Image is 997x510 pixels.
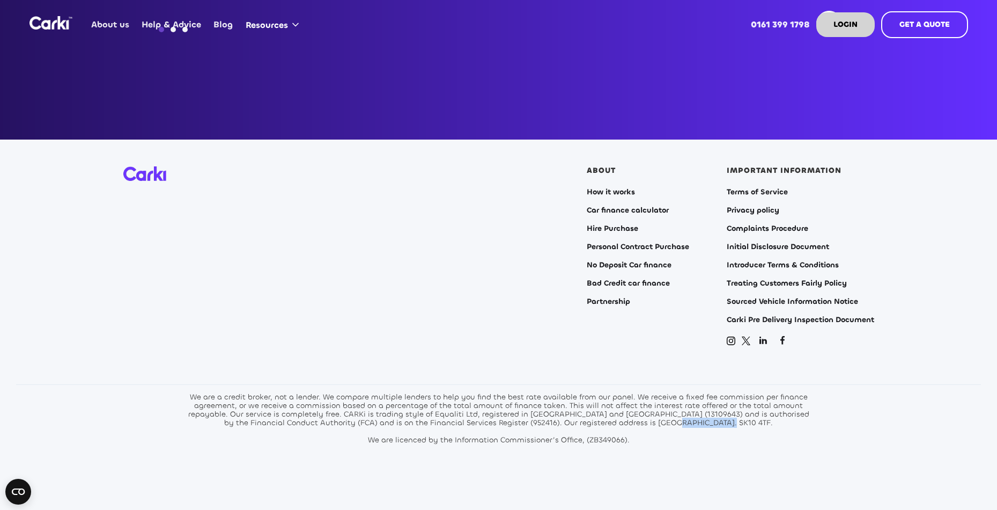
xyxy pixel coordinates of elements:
a: Complaints Procedure [727,224,808,233]
button: Open CMP widget [5,479,31,505]
a: How it works [587,188,635,196]
img: Carki logo [123,166,166,181]
a: Initial Disclosure Document [727,243,829,251]
a: Partnership [587,297,630,306]
a: Help & Advice [136,4,208,46]
a: About us [85,4,136,46]
a: LOGIN [816,12,875,37]
a: GET A QUOTE [881,11,968,38]
div: Resources [246,19,288,31]
div: IMPORTANT INFORMATION [727,166,841,175]
a: Car finance calculator [587,206,669,215]
a: No Deposit Car finance [587,261,671,269]
a: Treating Customers Fairly Policy [727,279,847,288]
a: Personal Contract Purchase [587,243,689,251]
a: Hire Purchase [587,224,638,233]
a: Terms of Service [727,188,788,196]
a: Sourced Vehicle Information Notice [727,297,858,306]
strong: 0161 399 1798 [751,19,810,30]
a: Carki Pre Delivery Inspection Document [727,316,874,324]
a: 0161 399 1798 [744,4,816,46]
a: Privacy policy [727,206,779,215]
a: Introducer Terms & Conditions [727,261,839,269]
div: Resources [239,4,309,45]
a: Bad Credit car finance [587,279,670,288]
strong: GET A QUOTE [899,19,950,30]
strong: LOGIN [833,19,858,30]
img: Logo [29,16,72,30]
div: ABOUT [587,166,616,175]
div: We are a credit broker, not a lender. We compare multiple lenders to help you find the best rate ... [185,393,813,445]
a: home [29,16,72,30]
a: Blog [208,4,239,46]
